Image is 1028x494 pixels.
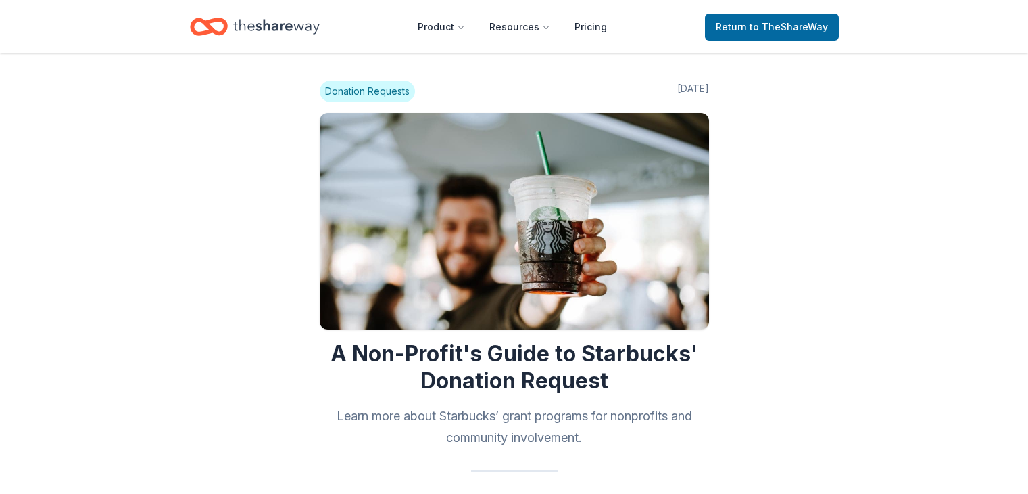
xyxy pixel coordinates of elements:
[320,81,415,102] span: Donation Requests
[320,405,709,449] h2: Learn more about Starbucks’ grant programs for nonprofits and community involvement.
[705,14,839,41] a: Returnto TheShareWay
[716,19,828,35] span: Return
[564,14,618,41] a: Pricing
[407,11,618,43] nav: Main
[320,340,709,395] h1: A Non-Profit's Guide to Starbucks' Donation Request
[407,14,476,41] button: Product
[750,21,828,32] span: to TheShareWay
[677,81,709,102] span: [DATE]
[479,14,561,41] button: Resources
[320,113,709,330] img: Image for A Non-Profit's Guide to Starbucks' Donation Request
[190,11,320,43] a: Home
